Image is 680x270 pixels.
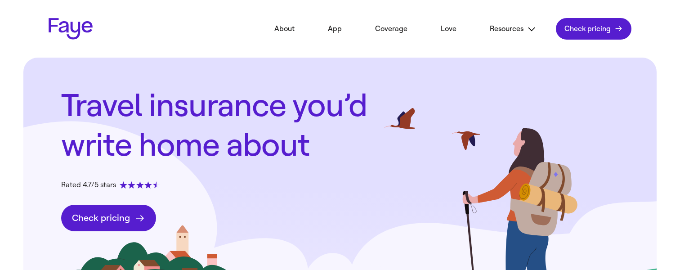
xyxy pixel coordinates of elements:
a: Love [427,19,470,39]
button: Resources [476,19,550,39]
span: Check pricing [564,24,611,33]
a: App [314,19,355,39]
a: Check pricing [61,205,156,231]
h1: Travel insurance you’d write home about [61,86,385,165]
a: Check pricing [556,18,631,40]
a: Faye Logo [49,18,93,40]
div: Rated 4.7/5 stars [61,180,160,190]
a: About [261,19,308,39]
a: Coverage [362,19,421,39]
span: Check pricing [72,212,130,224]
